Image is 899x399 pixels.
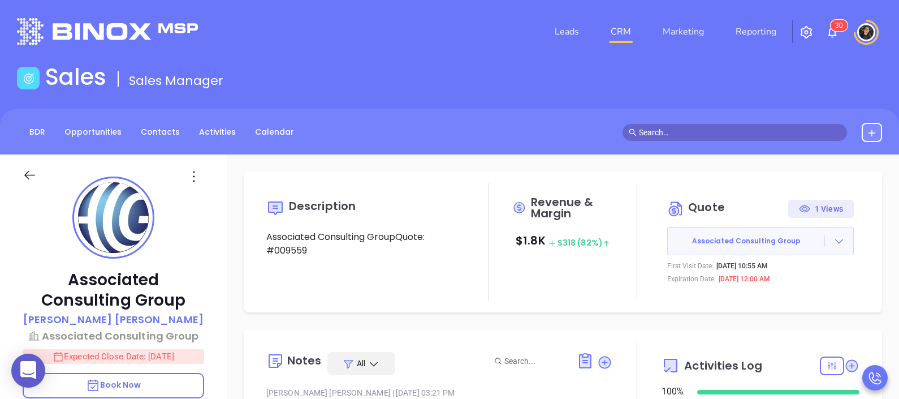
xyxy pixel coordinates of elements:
a: Opportunities [58,123,128,141]
img: logo [17,18,198,45]
p: $ 1.8K [516,230,610,253]
a: Associated Consulting Group [23,328,204,344]
img: iconNotification [825,25,839,39]
input: Search... [504,355,564,367]
img: user [857,23,875,41]
div: 1 Views [799,200,843,218]
p: Expiration Date: [667,274,716,284]
p: Expected Close Date: [DATE] [23,349,204,364]
span: Activities Log [684,360,762,371]
a: CRM [606,20,636,43]
img: Circle dollar [667,200,685,218]
p: Associated Consulting GroupQuote: #009559 [266,230,464,258]
p: [DATE] 10:55 AM [716,261,768,271]
sup: 30 [831,20,848,31]
img: profile-user [78,182,149,253]
a: Calendar [248,123,301,141]
span: All [357,358,365,369]
input: Search… [639,126,841,139]
p: Associated Consulting Group [23,270,204,311]
span: Description [289,198,356,214]
img: iconSetting [799,25,813,39]
span: Sales Manager [129,72,223,89]
a: Reporting [731,20,781,43]
p: [PERSON_NAME] [PERSON_NAME] [23,312,204,327]
span: $ 318 (82%) [548,237,610,248]
button: Associated Consulting Group [667,227,854,255]
span: 0 [839,22,843,29]
span: 3 [835,22,839,29]
a: BDR [23,123,52,141]
div: Notes [287,355,322,366]
a: Leads [550,20,584,43]
span: Revenue & Margin [531,196,612,219]
div: 100 % [662,385,683,398]
a: [PERSON_NAME] [PERSON_NAME] [23,312,204,328]
span: Associated Consulting Group [668,236,824,246]
a: Contacts [134,123,187,141]
p: [DATE] 12:00 AM [719,274,770,284]
h1: Sales [45,63,106,91]
span: | [392,388,394,397]
a: Marketing [658,20,708,43]
span: Quote [688,199,725,215]
p: First Visit Date: [667,261,714,271]
span: Book Now [86,379,141,391]
span: search [629,128,637,136]
a: Activities [192,123,243,141]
